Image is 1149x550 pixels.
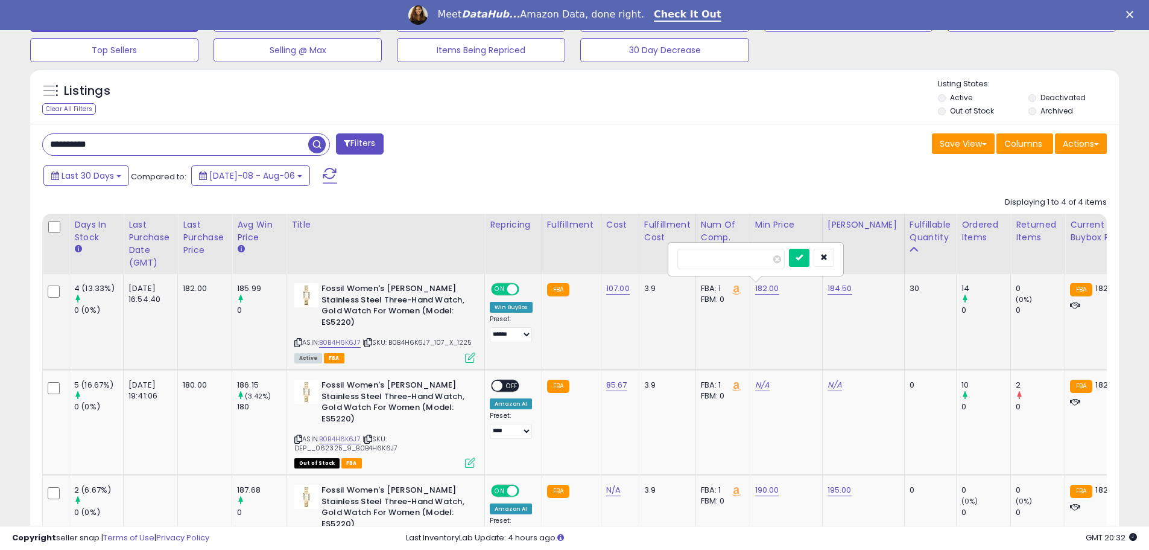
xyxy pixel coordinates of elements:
[324,353,344,363] span: FBA
[701,391,741,401] div: FBM: 0
[321,380,468,427] b: Fossil Women's [PERSON_NAME] Stainless Steel Three-Hand Watch, Gold Watch For Women (Model: ES5220)
[654,8,721,22] a: Check It Out
[319,434,361,444] a: B0B4H6K6J7
[214,38,382,62] button: Selling @ Max
[961,485,1010,496] div: 0
[294,380,318,404] img: 31NAdoyAKIL._SL40_.jpg
[131,171,186,182] span: Compared to:
[245,391,271,401] small: (3.42%)
[1070,219,1132,244] div: Current Buybox Price
[1126,11,1138,18] div: Close
[828,379,842,391] a: N/A
[547,219,596,231] div: Fulfillment
[1040,106,1073,116] label: Archived
[74,485,123,496] div: 2 (6.67%)
[397,38,565,62] button: Items Being Repriced
[644,219,691,244] div: Fulfillment Cost
[74,219,118,244] div: Days In Stock
[961,401,1010,412] div: 0
[606,283,630,295] a: 107.00
[362,337,472,347] span: | SKU: B0B4H6K6J7_107_X_1225
[341,458,362,468] span: FBA
[294,380,475,467] div: ASIN:
[1095,283,1117,294] span: 182.21
[1016,496,1033,506] small: (0%)
[492,284,507,295] span: ON
[294,458,340,468] span: All listings that are currently out of stock and unavailable for purchase on Amazon
[910,380,947,391] div: 0
[62,170,114,182] span: Last 30 Days
[74,283,123,294] div: 4 (13.33%)
[30,38,198,62] button: Top Sellers
[294,353,322,363] span: All listings currently available for purchase on Amazon
[701,294,741,305] div: FBM: 0
[1016,485,1065,496] div: 0
[828,484,852,496] a: 195.00
[502,381,522,391] span: OFF
[910,283,947,294] div: 30
[1016,283,1065,294] div: 0
[755,484,779,496] a: 190.00
[1095,484,1117,496] span: 182.21
[74,380,123,391] div: 5 (16.67%)
[490,504,532,514] div: Amazon AI
[547,485,569,498] small: FBA
[191,165,310,186] button: [DATE]-08 - Aug-06
[406,532,1137,544] div: Last InventoryLab Update: 4 hours ago.
[701,496,741,507] div: FBM: 0
[1070,283,1092,296] small: FBA
[755,283,779,295] a: 182.00
[961,219,1005,244] div: Ordered Items
[74,244,81,255] small: Days In Stock.
[950,106,994,116] label: Out of Stock
[644,485,686,496] div: 3.9
[490,219,537,231] div: Repricing
[701,380,741,391] div: FBA: 1
[961,507,1010,518] div: 0
[1016,305,1065,316] div: 0
[961,380,1010,391] div: 10
[828,283,852,295] a: 184.50
[580,38,749,62] button: 30 Day Decrease
[490,302,533,313] div: Win BuyBox
[237,507,286,518] div: 0
[701,485,741,496] div: FBA: 1
[490,398,532,409] div: Amazon AI
[1070,380,1092,393] small: FBA
[910,219,951,244] div: Fulfillable Quantity
[237,305,286,316] div: 0
[237,401,286,412] div: 180
[1004,138,1042,150] span: Columns
[910,485,947,496] div: 0
[74,401,123,412] div: 0 (0%)
[237,380,286,391] div: 186.15
[74,305,123,316] div: 0 (0%)
[408,5,428,25] img: Profile image for Georgie
[237,244,244,255] small: Avg Win Price.
[547,283,569,296] small: FBA
[64,83,110,100] h5: Listings
[1016,295,1033,304] small: (0%)
[43,165,129,186] button: Last 30 Days
[42,103,96,115] div: Clear All Filters
[606,219,634,231] div: Cost
[1040,92,1086,103] label: Deactivated
[103,532,154,543] a: Terms of Use
[644,380,686,391] div: 3.9
[237,219,281,244] div: Avg Win Price
[461,8,520,20] i: DataHub...
[828,219,899,231] div: [PERSON_NAME]
[518,284,537,295] span: OFF
[183,219,227,257] div: Last Purchase Price
[701,219,745,244] div: Num of Comp.
[755,219,817,231] div: Min Price
[961,283,1010,294] div: 14
[321,485,468,532] b: Fossil Women's [PERSON_NAME] Stainless Steel Three-Hand Watch, Gold Watch For Women (Model: ES5220)
[961,305,1010,316] div: 0
[321,283,468,331] b: Fossil Women's [PERSON_NAME] Stainless Steel Three-Hand Watch, Gold Watch For Women (Model: ES5220)
[336,133,383,155] button: Filters
[932,133,995,154] button: Save View
[490,412,533,439] div: Preset:
[1016,507,1065,518] div: 0
[1005,197,1107,208] div: Displaying 1 to 4 of 4 items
